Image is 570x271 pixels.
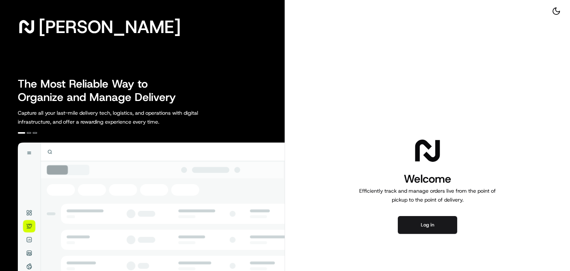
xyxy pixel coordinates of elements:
p: Efficiently track and manage orders live from the point of pickup to the point of delivery. [356,186,499,204]
button: Log in [398,216,457,234]
span: [PERSON_NAME] [39,19,181,34]
p: Capture all your last-mile delivery tech, logistics, and operations with digital infrastructure, ... [18,108,232,126]
h2: The Most Reliable Way to Organize and Manage Delivery [18,77,184,104]
h1: Welcome [356,172,499,186]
